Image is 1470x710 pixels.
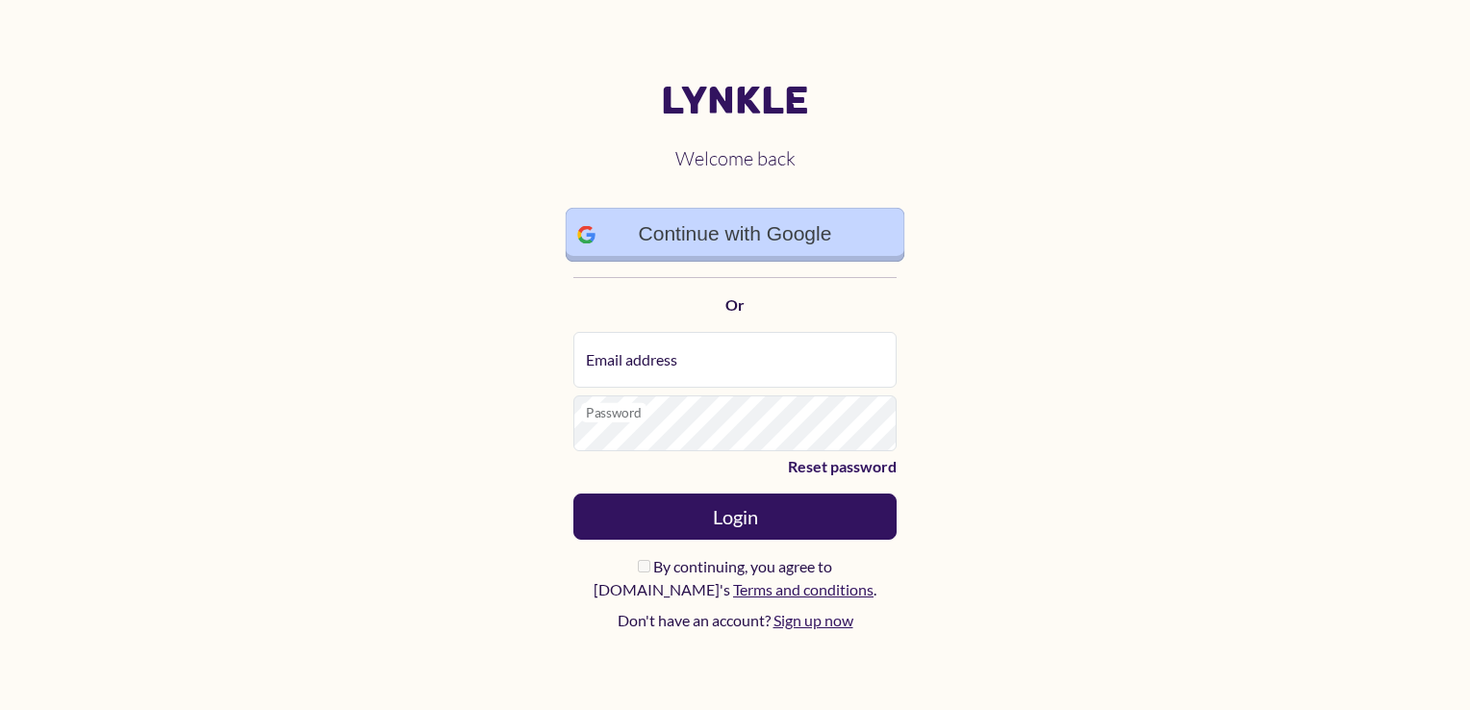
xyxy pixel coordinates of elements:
[773,611,853,629] a: Sign up now
[573,609,897,632] p: Don't have an account?
[573,494,897,540] button: Login
[573,555,897,601] label: By continuing, you agree to [DOMAIN_NAME]'s .
[638,560,650,572] input: By continuing, you agree to [DOMAIN_NAME]'s Terms and conditions.
[573,455,897,478] a: Reset password
[725,295,745,314] strong: Or
[566,208,905,263] a: Continue with Google
[573,132,897,186] h2: Welcome back
[573,78,897,124] a: Lynkle
[733,580,874,598] a: Terms and conditions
